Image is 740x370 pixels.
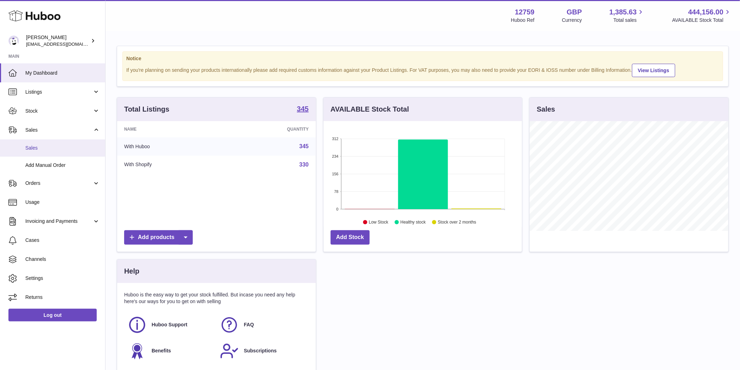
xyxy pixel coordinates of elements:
[244,347,276,354] span: Subscriptions
[613,17,645,24] span: Total sales
[152,321,187,328] span: Huboo Support
[331,230,370,245] a: Add Stock
[25,275,100,282] span: Settings
[567,7,582,17] strong: GBP
[332,172,338,176] text: 156
[25,237,100,244] span: Cases
[297,105,308,112] strong: 345
[124,230,193,245] a: Add products
[25,89,92,95] span: Listings
[332,137,338,141] text: 312
[8,309,97,321] a: Log out
[25,256,100,263] span: Channels
[25,145,100,151] span: Sales
[672,17,732,24] span: AVAILABLE Stock Total
[632,64,675,77] a: View Listings
[25,162,100,169] span: Add Manual Order
[117,121,224,137] th: Name
[369,220,389,225] text: Low Stock
[224,121,315,137] th: Quantity
[25,218,92,225] span: Invoicing and Payments
[128,315,213,334] a: Huboo Support
[537,105,555,114] h3: Sales
[124,266,139,276] h3: Help
[220,341,305,360] a: Subscriptions
[25,108,92,114] span: Stock
[25,180,92,187] span: Orders
[515,7,535,17] strong: 12759
[672,7,732,24] a: 444,156.00 AVAILABLE Stock Total
[511,17,535,24] div: Huboo Ref
[25,70,100,76] span: My Dashboard
[297,105,308,114] a: 345
[332,154,338,158] text: 234
[220,315,305,334] a: FAQ
[610,7,637,17] span: 1,385.63
[26,41,103,47] span: [EMAIL_ADDRESS][DOMAIN_NAME]
[25,294,100,301] span: Returns
[25,127,92,133] span: Sales
[336,207,338,211] text: 0
[438,220,476,225] text: Stock over 2 months
[688,7,723,17] span: 444,156.00
[400,220,426,225] text: Healthy stock
[124,291,309,305] p: Huboo is the easy way to get your stock fulfilled. But incase you need any help here's our ways f...
[8,36,19,46] img: sofiapanwar@unndr.com
[126,63,719,77] div: If you're planning on sending your products internationally please add required customs informati...
[152,347,171,354] span: Benefits
[26,34,89,48] div: [PERSON_NAME]
[126,55,719,62] strong: Notice
[117,137,224,156] td: With Huboo
[562,17,582,24] div: Currency
[244,321,254,328] span: FAQ
[610,7,645,24] a: 1,385.63 Total sales
[334,189,338,194] text: 78
[117,156,224,174] td: With Shopify
[299,162,309,168] a: 330
[124,105,170,114] h3: Total Listings
[25,199,100,206] span: Usage
[128,341,213,360] a: Benefits
[331,105,409,114] h3: AVAILABLE Stock Total
[299,143,309,149] a: 345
